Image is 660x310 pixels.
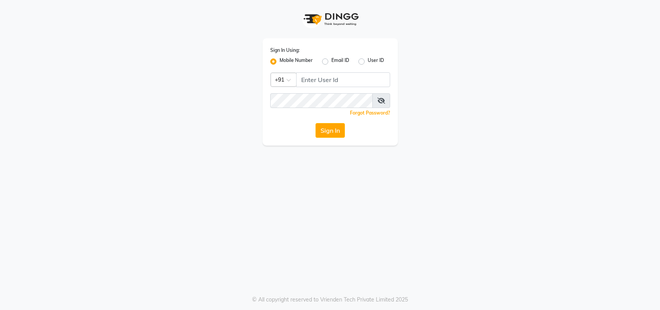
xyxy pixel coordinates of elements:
[368,57,384,66] label: User ID
[270,47,300,54] label: Sign In Using:
[280,57,313,66] label: Mobile Number
[350,110,390,116] a: Forgot Password?
[270,93,373,108] input: Username
[299,8,361,31] img: logo1.svg
[296,72,390,87] input: Username
[331,57,349,66] label: Email ID
[316,123,345,138] button: Sign In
